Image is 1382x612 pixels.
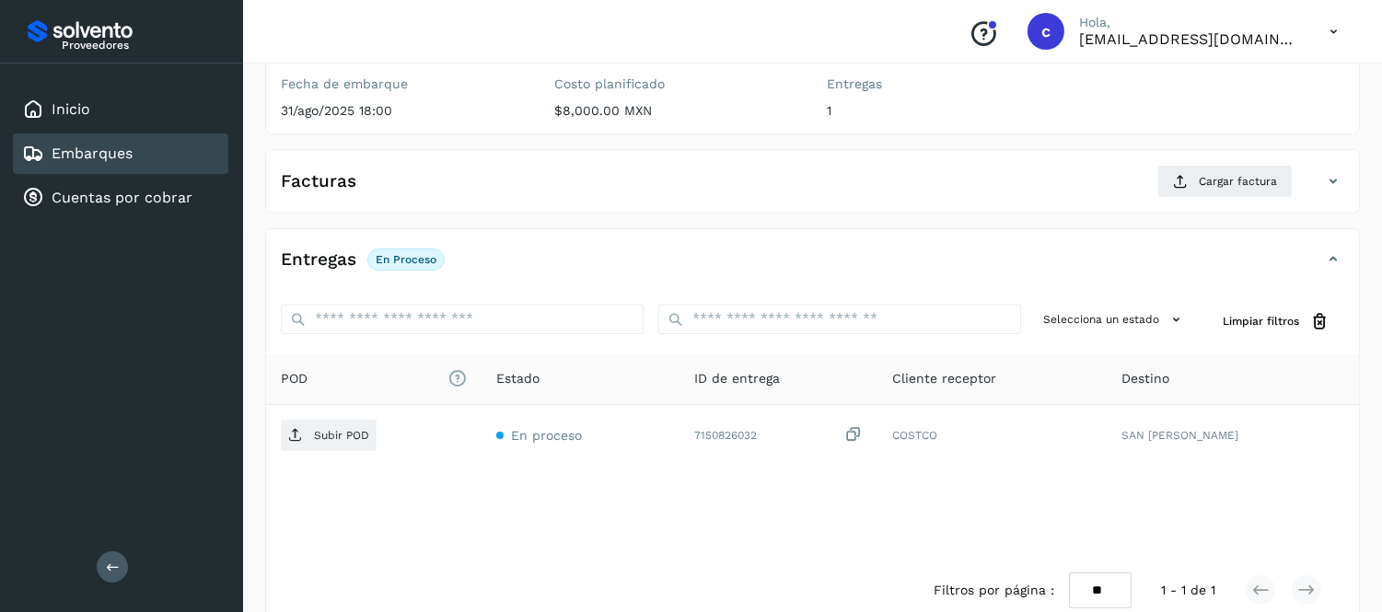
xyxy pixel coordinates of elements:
[62,39,221,52] p: Proveedores
[1208,305,1344,339] button: Limpiar filtros
[1121,369,1169,388] span: Destino
[281,76,525,92] label: Fecha de embarque
[52,144,133,162] a: Embarques
[266,165,1359,213] div: FacturasCargar factura
[1199,173,1277,190] span: Cargar factura
[1079,15,1300,30] p: Hola,
[496,369,540,388] span: Estado
[934,581,1054,600] span: Filtros por página :
[511,428,582,443] span: En proceso
[877,405,1107,466] td: COSTCO
[554,76,798,92] label: Costo planificado
[52,189,192,206] a: Cuentas por cobrar
[1157,165,1293,198] button: Cargar factura
[281,249,356,271] h4: Entregas
[1036,305,1193,335] button: Selecciona un estado
[1223,313,1299,329] span: Limpiar filtros
[1079,30,1300,48] p: cobranza@tms.com.mx
[554,103,798,119] p: $8,000.00 MXN
[281,369,467,388] span: POD
[13,89,228,130] div: Inicio
[828,76,1072,92] label: Entregas
[828,103,1072,119] p: 1
[376,253,436,266] p: En proceso
[281,171,356,192] h4: Facturas
[1107,405,1359,466] td: SAN [PERSON_NAME]
[13,133,228,174] div: Embarques
[13,178,228,218] div: Cuentas por cobrar
[694,369,780,388] span: ID de entrega
[52,100,90,118] a: Inicio
[281,103,525,119] p: 31/ago/2025 18:00
[892,369,996,388] span: Cliente receptor
[266,244,1359,290] div: EntregasEn proceso
[314,429,369,442] p: Subir POD
[694,425,863,445] div: 7150826032
[281,420,377,451] button: Subir POD
[1161,581,1215,600] span: 1 - 1 de 1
